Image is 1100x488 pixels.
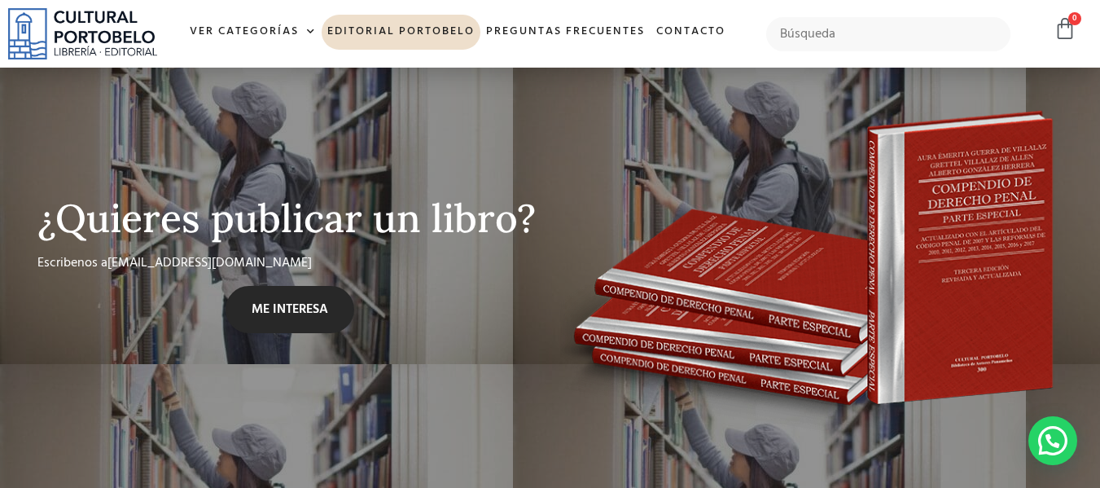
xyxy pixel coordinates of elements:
[107,253,312,274] a: [EMAIL_ADDRESS][DOMAIN_NAME]
[226,286,354,333] a: ME INTERESA
[37,253,526,286] div: Escribenos a
[766,17,1011,51] input: Búsqueda
[322,15,480,50] a: Editorial Portobelo
[37,197,542,240] h2: ¿Quieres publicar un libro?
[252,300,328,319] span: ME INTERESA
[1054,17,1076,41] a: 0
[651,15,731,50] a: Contacto
[184,15,322,50] a: Ver Categorías
[480,15,651,50] a: Preguntas frecuentes
[1068,12,1081,25] span: 0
